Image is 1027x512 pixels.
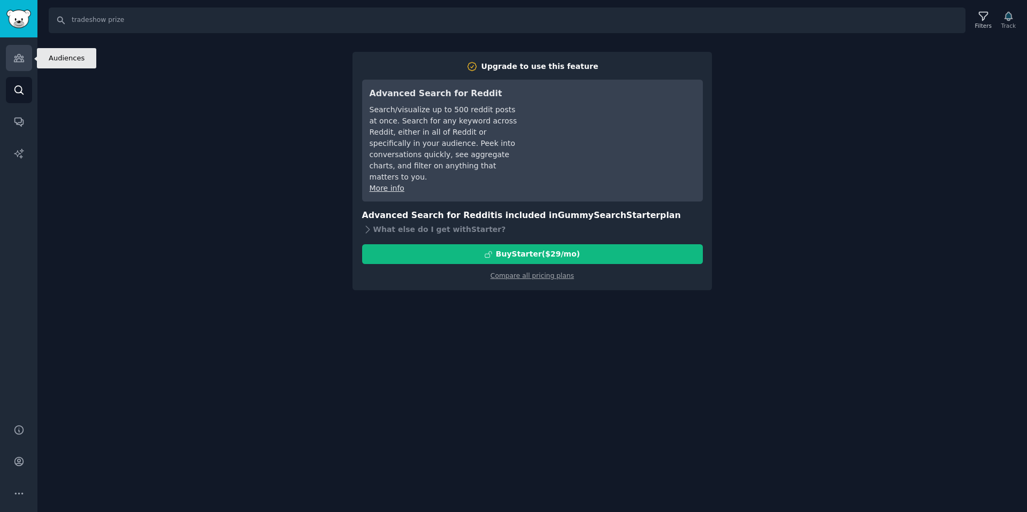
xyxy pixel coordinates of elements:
div: Upgrade to use this feature [481,61,599,72]
a: More info [370,184,404,192]
h3: Advanced Search for Reddit [370,87,520,100]
div: What else do I get with Starter ? [362,222,703,237]
img: GummySearch logo [6,10,31,28]
div: Buy Starter ($ 29 /mo ) [496,249,580,260]
h3: Advanced Search for Reddit is included in plan [362,209,703,222]
div: Filters [975,22,992,29]
iframe: YouTube video player [535,87,695,167]
button: BuyStarter($29/mo) [362,244,703,264]
a: Compare all pricing plans [490,272,574,280]
input: Search Keyword [49,7,965,33]
div: Search/visualize up to 500 reddit posts at once. Search for any keyword across Reddit, either in ... [370,104,520,183]
span: GummySearch Starter [558,210,660,220]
